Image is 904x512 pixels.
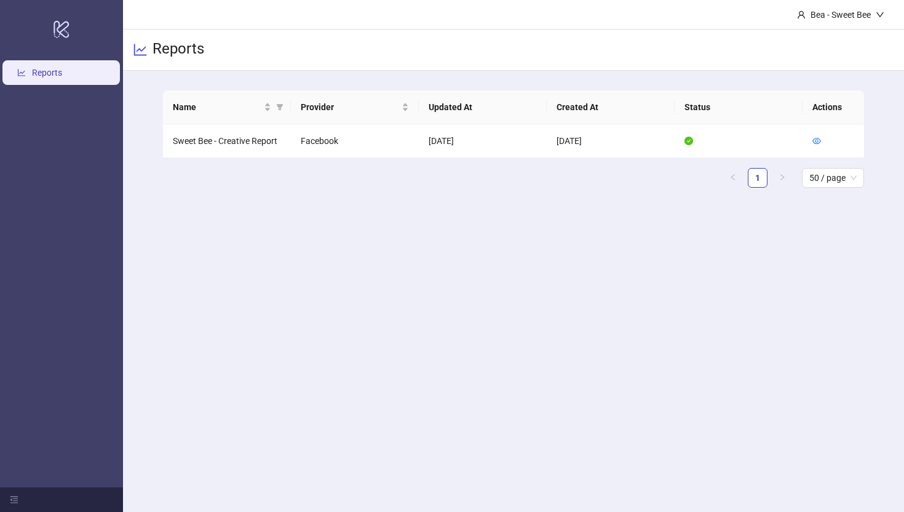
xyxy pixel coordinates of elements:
[779,174,786,181] span: right
[723,168,743,188] button: left
[812,136,821,146] a: eye
[772,168,792,188] li: Next Page
[806,8,876,22] div: Bea - Sweet Bee
[301,100,399,114] span: Provider
[419,90,547,124] th: Updated At
[291,90,419,124] th: Provider
[748,168,767,188] li: 1
[291,124,419,158] td: Facebook
[173,100,261,114] span: Name
[809,169,857,187] span: 50 / page
[32,68,62,78] a: Reports
[729,174,737,181] span: left
[802,168,864,188] div: Page Size
[163,124,291,158] td: Sweet Bee - Creative Report
[276,103,283,111] span: filter
[684,137,693,145] span: check-circle
[797,10,806,19] span: user
[274,98,286,116] span: filter
[133,42,148,57] span: line-chart
[723,168,743,188] li: Previous Page
[419,124,547,158] td: [DATE]
[547,124,675,158] td: [DATE]
[675,90,803,124] th: Status
[772,168,792,188] button: right
[812,137,821,145] span: eye
[876,10,884,19] span: down
[163,90,291,124] th: Name
[547,90,675,124] th: Created At
[10,495,18,504] span: menu-fold
[748,169,767,187] a: 1
[153,39,204,60] h3: Reports
[803,90,864,124] th: Actions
